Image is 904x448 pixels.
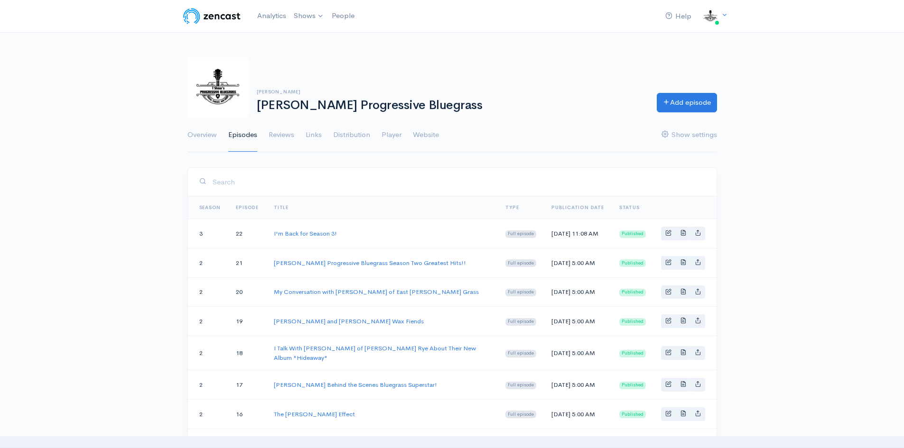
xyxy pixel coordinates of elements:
[544,399,612,429] td: [DATE] 5:00 AM
[274,204,289,210] a: Title
[661,346,705,360] div: Basic example
[619,350,646,357] span: Published
[182,7,242,26] img: ZenCast Logo
[505,382,536,389] span: Full episode
[188,248,229,277] td: 2
[333,118,370,152] a: Distribution
[382,118,401,152] a: Player
[228,336,266,370] td: 18
[228,219,266,248] td: 22
[290,6,328,27] a: Shows
[188,307,229,336] td: 2
[274,381,437,389] a: [PERSON_NAME] Behind the Scenes Bluegrass Superstar!
[274,229,337,238] a: I'm Back for Season 3!
[619,259,646,267] span: Published
[505,204,519,210] a: Type
[257,99,645,112] h1: [PERSON_NAME] Progressive Bluegrass
[661,378,705,392] div: Basic example
[505,289,536,296] span: Full episode
[188,277,229,307] td: 2
[505,230,536,238] span: Full episode
[544,248,612,277] td: [DATE] 5:00 AM
[661,314,705,328] div: Basic example
[188,219,229,248] td: 3
[188,336,229,370] td: 2
[212,172,705,192] input: Search
[188,370,229,400] td: 2
[872,416,895,439] iframe: gist-messenger-bubble-iframe
[661,407,705,421] div: Basic example
[657,93,717,112] a: Add episode
[274,410,355,418] a: The [PERSON_NAME] Effect
[269,118,294,152] a: Reviews
[187,118,217,152] a: Overview
[551,204,604,210] a: Publication date
[505,318,536,326] span: Full episode
[188,399,229,429] td: 2
[544,277,612,307] td: [DATE] 5:00 AM
[413,118,439,152] a: Website
[662,6,695,27] a: Help
[505,411,536,418] span: Full episode
[661,256,705,270] div: Basic example
[505,259,536,267] span: Full episode
[701,7,720,26] img: ...
[619,318,646,326] span: Published
[274,317,424,325] a: [PERSON_NAME] and [PERSON_NAME] Wax Fiends
[228,248,266,277] td: 21
[274,259,466,267] a: [PERSON_NAME] Progressive Bluegrass Season Two Greatest Hits!!
[662,118,717,152] a: Show settings
[199,204,221,210] a: Season
[544,370,612,400] td: [DATE] 5:00 AM
[274,344,476,362] a: I Talk With [PERSON_NAME] of [PERSON_NAME] Rye About Their New Album "Hideaway"
[306,118,322,152] a: Links
[505,350,536,357] span: Full episode
[619,230,646,238] span: Published
[228,118,257,152] a: Episodes
[544,336,612,370] td: [DATE] 5:00 AM
[228,370,266,400] td: 17
[544,219,612,248] td: [DATE] 11:08 AM
[274,288,479,296] a: My Conversation with [PERSON_NAME] of East [PERSON_NAME] Grass
[228,277,266,307] td: 20
[619,204,640,210] span: Status
[228,307,266,336] td: 19
[328,6,358,26] a: People
[257,89,645,94] h6: [PERSON_NAME]
[619,289,646,296] span: Published
[544,307,612,336] td: [DATE] 5:00 AM
[619,382,646,389] span: Published
[228,399,266,429] td: 16
[661,285,705,299] div: Basic example
[661,227,705,240] div: Basic example
[236,204,259,210] a: Episode
[253,6,290,26] a: Analytics
[619,411,646,418] span: Published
